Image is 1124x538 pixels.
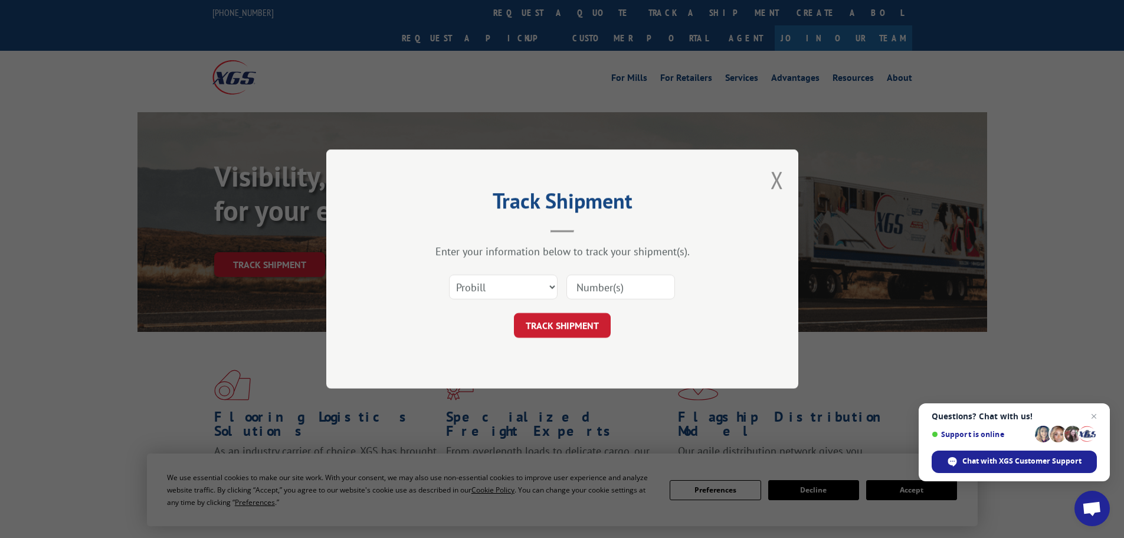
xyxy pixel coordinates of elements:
[385,193,739,215] h2: Track Shipment
[962,456,1082,467] span: Chat with XGS Customer Support
[771,164,784,195] button: Close modal
[385,244,739,258] div: Enter your information below to track your shipment(s).
[932,430,1031,439] span: Support is online
[566,275,675,299] input: Number(s)
[1074,491,1110,526] div: Open chat
[932,412,1097,421] span: Questions? Chat with us!
[1087,409,1101,423] span: Close chat
[514,313,611,338] button: TRACK SHIPMENT
[932,451,1097,473] div: Chat with XGS Customer Support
